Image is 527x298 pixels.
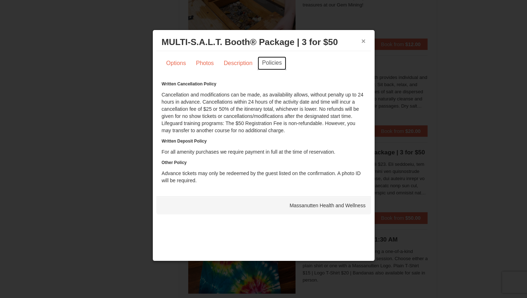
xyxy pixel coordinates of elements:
[162,138,366,145] h6: Written Deposit Policy
[162,56,191,70] a: Options
[361,38,366,45] button: ×
[162,80,366,88] h6: Written Cancellation Policy
[258,56,286,70] a: Policies
[219,56,257,70] a: Description
[191,56,219,70] a: Photos
[162,159,366,166] h6: Other Policy
[162,80,366,184] div: Cancellation and modifications can be made, as availability allows, without penalty up to 24 hour...
[162,37,366,48] h3: MULTI-S.A.L.T. Booth® Package | 3 for $50
[156,197,371,214] div: Massanutten Health and Wellness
